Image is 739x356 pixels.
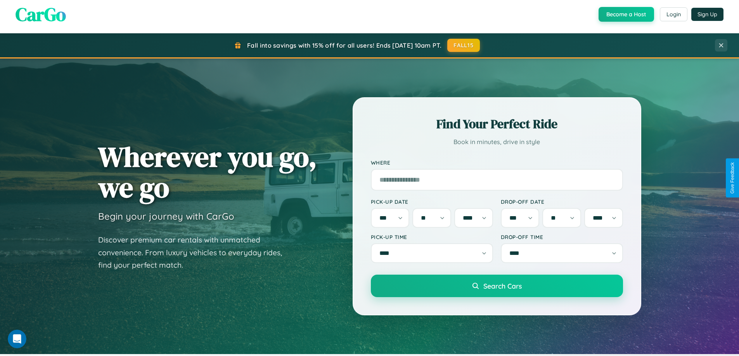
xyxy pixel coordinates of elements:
div: Give Feedback [730,162,735,194]
label: Where [371,159,623,166]
button: Search Cars [371,275,623,297]
label: Drop-off Date [501,198,623,205]
button: Sign Up [691,8,723,21]
button: Become a Host [599,7,654,22]
span: Search Cars [483,282,522,290]
span: Fall into savings with 15% off for all users! Ends [DATE] 10am PT. [247,41,441,49]
h1: Wherever you go, we go [98,141,317,203]
label: Drop-off Time [501,234,623,240]
span: CarGo [16,2,66,27]
h3: Begin your journey with CarGo [98,210,234,222]
button: Login [660,7,687,21]
label: Pick-up Time [371,234,493,240]
h2: Find Your Perfect Ride [371,115,623,132]
button: FALL15 [447,39,480,52]
iframe: Intercom live chat [8,330,26,348]
p: Discover premium car rentals with unmatched convenience. From luxury vehicles to everyday rides, ... [98,234,292,272]
p: Book in minutes, drive in style [371,136,623,148]
label: Pick-up Date [371,198,493,205]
